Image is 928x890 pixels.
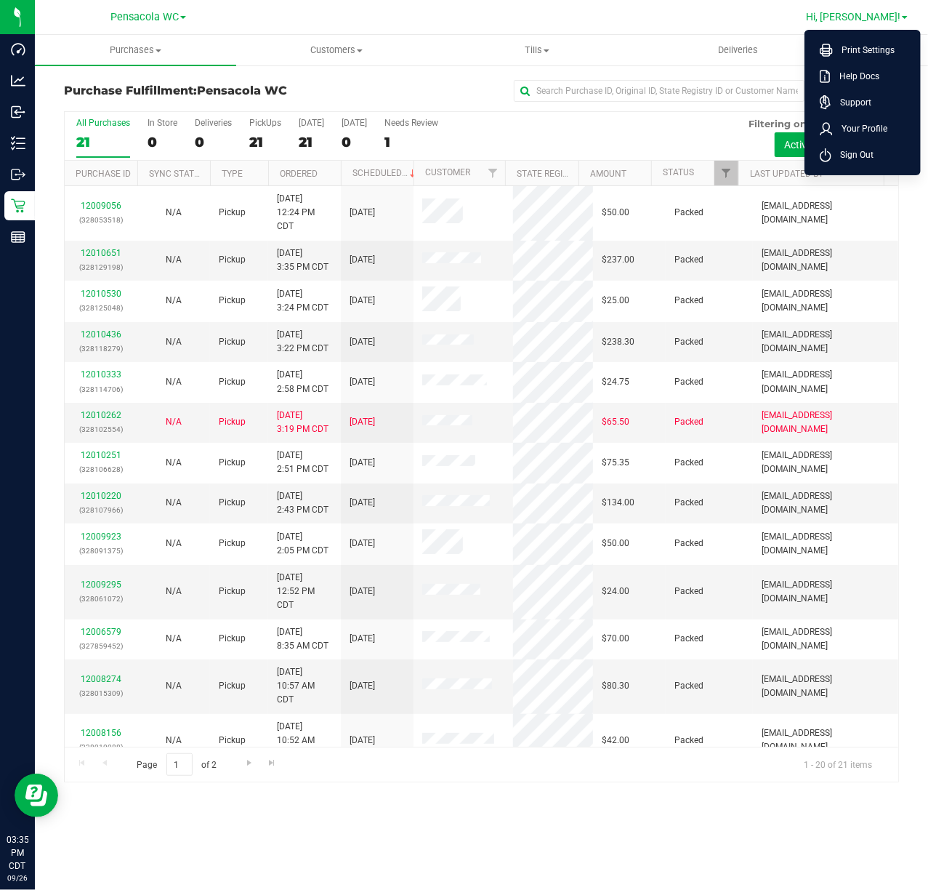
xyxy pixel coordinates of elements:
[73,592,129,606] p: (328061072)
[590,169,626,179] a: Amount
[384,118,438,128] div: Needs Review
[602,206,629,220] span: $50.00
[222,169,243,179] a: Type
[195,118,232,128] div: Deliveries
[602,335,634,349] span: $238.30
[166,585,182,598] button: N/A
[81,410,121,420] a: 12010262
[277,571,332,613] span: [DATE] 12:52 PM CDT
[831,69,879,84] span: Help Docs
[277,665,332,707] span: [DATE] 10:57 AM CDT
[149,169,205,179] a: Sync Status
[73,503,129,517] p: (328107966)
[762,368,889,396] span: [EMAIL_ADDRESS][DOMAIN_NAME]
[350,734,375,747] span: [DATE]
[350,206,375,220] span: [DATE]
[81,491,121,501] a: 12010220
[820,95,911,110] a: Support
[11,105,25,119] inline-svg: Inbound
[166,377,182,387] span: Not Applicable
[11,199,25,213] inline-svg: Retail
[195,134,232,151] div: 0
[166,497,182,508] span: Not Applicable
[219,679,246,693] span: Pickup
[674,253,703,267] span: Packed
[166,586,182,596] span: Not Applicable
[384,134,438,151] div: 1
[762,673,889,700] span: [EMAIL_ADDRESS][DOMAIN_NAME]
[481,161,505,185] a: Filter
[514,80,804,102] input: Search Purchase ID, Original ID, State Registry ID or Customer Name...
[197,84,287,97] span: Pensacola WC
[831,95,871,110] span: Support
[11,42,25,57] inline-svg: Dashboard
[7,833,28,873] p: 03:35 PM CDT
[166,734,182,747] button: N/A
[350,253,375,267] span: [DATE]
[124,753,229,776] span: Page of 2
[350,335,375,349] span: [DATE]
[280,169,318,179] a: Ordered
[81,450,121,460] a: 12010251
[166,679,182,693] button: N/A
[517,169,594,179] a: State Registry ID
[166,294,182,308] button: N/A
[64,84,342,97] h3: Purchase Fulfillment:
[762,199,889,227] span: [EMAIL_ADDRESS][DOMAIN_NAME]
[674,496,703,510] span: Packed
[166,537,182,550] button: N/A
[674,585,703,598] span: Packed
[166,632,182,646] button: N/A
[602,585,629,598] span: $24.00
[249,118,281,128] div: PickUps
[674,734,703,747] span: Packed
[350,537,375,550] span: [DATE]
[674,206,703,220] span: Packed
[166,335,182,349] button: N/A
[219,415,246,429] span: Pickup
[166,253,182,267] button: N/A
[15,774,58,817] iframe: Resource center
[792,753,884,775] span: 1 - 20 of 21 items
[219,375,246,389] span: Pickup
[762,287,889,315] span: [EMAIL_ADDRESS][DOMAIN_NAME]
[350,496,375,510] span: [DATE]
[166,206,182,220] button: N/A
[602,679,629,693] span: $80.30
[81,289,121,299] a: 12010530
[148,134,177,151] div: 0
[749,118,843,129] span: Filtering on status:
[808,142,917,168] li: Sign Out
[73,740,129,754] p: (328010088)
[166,633,182,644] span: Not Applicable
[73,213,129,227] p: (328053518)
[762,726,889,754] span: [EMAIL_ADDRESS][DOMAIN_NAME]
[674,375,703,389] span: Packed
[166,753,193,776] input: 1
[602,496,634,510] span: $134.00
[236,35,437,65] a: Customers
[277,489,328,517] span: [DATE] 2:43 PM CDT
[81,248,121,258] a: 12010651
[674,415,703,429] span: Packed
[602,375,629,389] span: $24.75
[762,578,889,606] span: [EMAIL_ADDRESS][DOMAIN_NAME]
[663,167,694,177] a: Status
[81,580,121,590] a: 12009295
[166,496,182,510] button: N/A
[698,44,778,57] span: Deliveries
[73,382,129,396] p: (328114706)
[350,585,375,598] span: [DATE]
[219,734,246,747] span: Pickup
[73,462,129,476] p: (328106628)
[73,639,129,653] p: (327859452)
[166,538,182,548] span: Not Applicable
[166,457,182,468] span: Not Applicable
[81,674,121,684] a: 12008274
[81,201,121,211] a: 12009056
[342,118,367,128] div: [DATE]
[219,537,246,550] span: Pickup
[166,207,182,217] span: Not Applicable
[73,342,129,356] p: (328118279)
[762,409,889,436] span: [EMAIL_ADDRESS][DOMAIN_NAME]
